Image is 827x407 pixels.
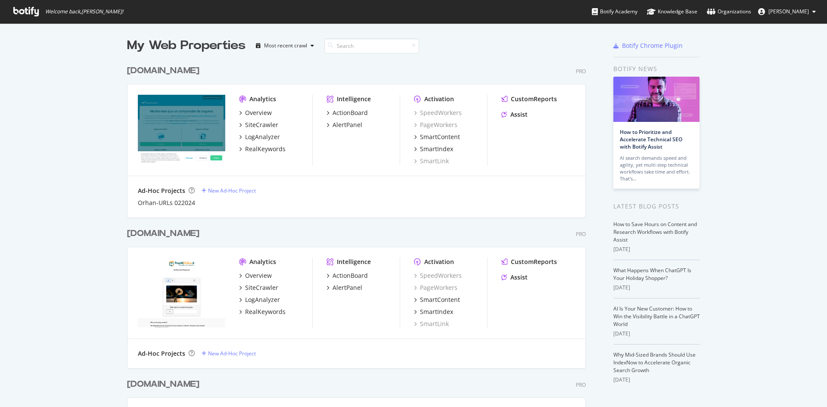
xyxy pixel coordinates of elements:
[127,227,199,240] div: [DOMAIN_NAME]
[245,283,278,292] div: SiteCrawler
[414,145,453,153] a: SmartIndex
[239,308,286,316] a: RealKeywords
[414,121,457,129] a: PageWorkers
[414,109,462,117] a: SpeedWorkers
[768,8,809,15] span: Marta Plaza
[707,7,751,16] div: Organizations
[622,41,683,50] div: Botify Chrome Plugin
[326,109,368,117] a: ActionBoard
[414,320,449,328] a: SmartLink
[333,271,368,280] div: ActionBoard
[208,187,256,194] div: New Ad-Hoc Project
[613,267,691,282] a: What Happens When ChatGPT Is Your Holiday Shopper?
[501,110,528,119] a: Assist
[647,7,697,16] div: Knowledge Base
[613,64,700,74] div: Botify news
[239,295,280,304] a: LogAnalyzer
[245,109,272,117] div: Overview
[252,39,317,53] button: Most recent crawl
[326,271,368,280] a: ActionBoard
[239,271,272,280] a: Overview
[245,271,272,280] div: Overview
[245,145,286,153] div: RealKeywords
[613,41,683,50] a: Botify Chrome Plugin
[613,330,700,338] div: [DATE]
[138,258,225,327] img: prestitionline.it
[324,38,419,53] input: Search
[138,95,225,165] img: rastreator.com
[127,37,246,54] div: My Web Properties
[138,199,195,207] a: Orhan-URLs 022024
[239,133,280,141] a: LogAnalyzer
[613,245,700,253] div: [DATE]
[613,284,700,292] div: [DATE]
[510,110,528,119] div: Assist
[576,230,586,238] div: Pro
[420,133,460,141] div: SmartContent
[127,227,203,240] a: [DOMAIN_NAME]
[239,121,278,129] a: SiteCrawler
[127,65,203,77] a: [DOMAIN_NAME]
[127,378,199,391] div: [DOMAIN_NAME]
[511,95,557,103] div: CustomReports
[501,258,557,266] a: CustomReports
[245,121,278,129] div: SiteCrawler
[202,187,256,194] a: New Ad-Hoc Project
[414,157,449,165] a: SmartLink
[424,95,454,103] div: Activation
[245,308,286,316] div: RealKeywords
[613,77,700,122] img: How to Prioritize and Accelerate Technical SEO with Botify Assist
[613,221,697,243] a: How to Save Hours on Content and Research Workflows with Botify Assist
[501,95,557,103] a: CustomReports
[613,202,700,211] div: Latest Blog Posts
[414,283,457,292] a: PageWorkers
[245,133,280,141] div: LogAnalyzer
[326,121,362,129] a: AlertPanel
[239,109,272,117] a: Overview
[245,295,280,304] div: LogAnalyzer
[239,283,278,292] a: SiteCrawler
[501,273,528,282] a: Assist
[420,145,453,153] div: SmartIndex
[45,8,123,15] span: Welcome back, [PERSON_NAME] !
[333,121,362,129] div: AlertPanel
[414,133,460,141] a: SmartContent
[138,349,185,358] div: Ad-Hoc Projects
[613,305,700,328] a: AI Is Your New Customer: How to Win the Visibility Battle in a ChatGPT World
[208,350,256,357] div: New Ad-Hoc Project
[420,308,453,316] div: SmartIndex
[333,283,362,292] div: AlertPanel
[202,350,256,357] a: New Ad-Hoc Project
[127,378,203,391] a: [DOMAIN_NAME]
[414,271,462,280] a: SpeedWorkers
[337,258,371,266] div: Intelligence
[249,258,276,266] div: Analytics
[620,128,682,150] a: How to Prioritize and Accelerate Technical SEO with Botify Assist
[613,351,696,374] a: Why Mid-Sized Brands Should Use IndexNow to Accelerate Organic Search Growth
[127,65,199,77] div: [DOMAIN_NAME]
[239,145,286,153] a: RealKeywords
[414,295,460,304] a: SmartContent
[264,43,307,48] div: Most recent crawl
[592,7,637,16] div: Botify Academy
[138,186,185,195] div: Ad-Hoc Projects
[751,5,823,19] button: [PERSON_NAME]
[424,258,454,266] div: Activation
[420,295,460,304] div: SmartContent
[337,95,371,103] div: Intelligence
[620,155,693,182] div: AI search demands speed and agility, yet multi-step technical workflows take time and effort. Tha...
[576,381,586,388] div: Pro
[249,95,276,103] div: Analytics
[333,109,368,117] div: ActionBoard
[576,68,586,75] div: Pro
[326,283,362,292] a: AlertPanel
[511,258,557,266] div: CustomReports
[414,308,453,316] a: SmartIndex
